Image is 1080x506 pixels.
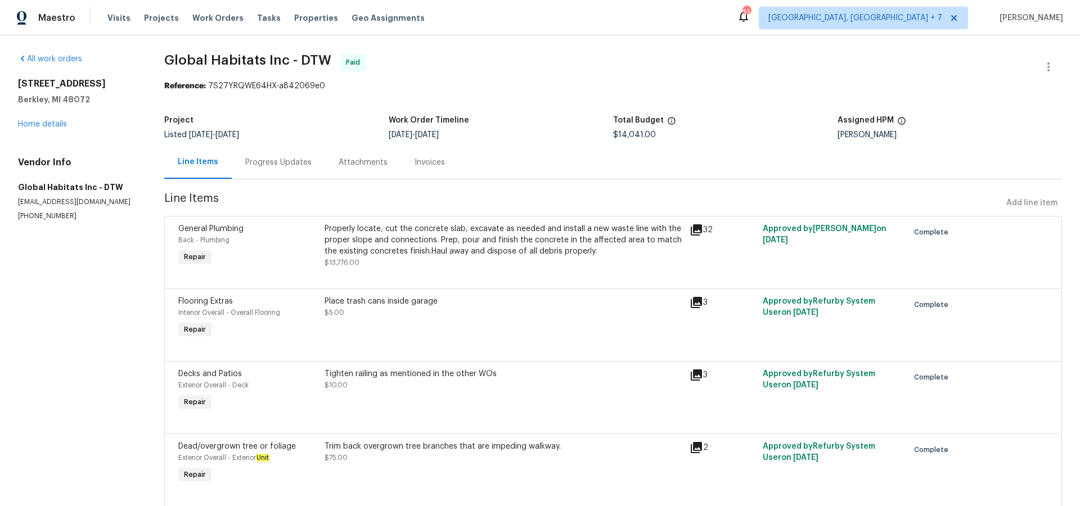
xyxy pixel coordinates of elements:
span: Interior Overall - Overall Flooring [178,309,280,316]
span: Global Habitats Inc - DTW [164,53,331,67]
a: All work orders [18,55,82,63]
h5: Assigned HPM [838,116,894,124]
em: Unit [256,454,269,462]
span: Projects [144,12,179,24]
span: [DATE] [793,309,818,317]
p: [PHONE_NUMBER] [18,211,137,221]
h5: Berkley, MI 48072 [18,94,137,105]
span: - [189,131,239,139]
span: $10.00 [325,382,348,388]
span: Approved by [PERSON_NAME] on [763,225,886,244]
span: Work Orders [192,12,244,24]
span: Repair [179,251,210,263]
h2: [STREET_ADDRESS] [18,78,137,89]
span: [DATE] [389,131,412,139]
div: Tighten railing as mentioned in the other WOs [325,368,683,379]
span: [DATE] [793,381,818,389]
span: Complete [914,372,953,383]
h5: Global Habitats Inc - DTW [18,182,137,193]
span: Complete [914,299,953,310]
span: Complete [914,444,953,455]
span: Approved by Refurby System User on [763,442,875,462]
span: [DATE] [793,454,818,462]
span: Back - Plumbing [178,237,229,243]
span: Line Items [164,193,1002,214]
p: [EMAIL_ADDRESS][DOMAIN_NAME] [18,197,137,207]
span: [DATE] [189,131,213,139]
span: Exterior Overall - Deck [178,382,249,388]
span: Decks and Patios [178,370,242,378]
div: [PERSON_NAME] [838,131,1062,139]
span: Exterior Overall - Exterior [178,454,269,461]
h5: Project [164,116,193,124]
div: Invoices [415,157,445,168]
span: Dead/overgrown tree or foliage [178,442,296,450]
div: 2 [690,441,756,454]
span: Flooring Extras [178,297,233,305]
div: Line Items [178,156,218,168]
span: The hpm assigned to this work order. [897,116,906,131]
span: Complete [914,227,953,238]
span: Repair [179,324,210,335]
div: Trim back overgrown tree branches that are impeding walkway. [325,441,683,452]
div: 7S27YRQWE64HX-a842069e0 [164,80,1062,92]
span: Tasks [257,14,281,22]
span: General Plumbing [178,225,244,233]
span: $5.00 [325,309,344,316]
span: $13,776.00 [325,259,359,266]
span: - [389,131,439,139]
div: Place trash cans inside garage [325,296,683,307]
span: $75.00 [325,454,348,461]
div: Progress Updates [245,157,312,168]
span: [PERSON_NAME] [995,12,1063,24]
b: Reference: [164,82,206,90]
span: [GEOGRAPHIC_DATA], [GEOGRAPHIC_DATA] + 7 [768,12,942,24]
span: Geo Assignments [352,12,425,24]
span: The total cost of line items that have been proposed by Opendoor. This sum includes line items th... [667,116,676,131]
span: Visits [107,12,130,24]
span: [DATE] [763,236,788,244]
div: 3 [690,368,756,382]
span: $14,041.00 [613,131,656,139]
span: Maestro [38,12,75,24]
span: Properties [294,12,338,24]
a: Home details [18,120,67,128]
div: 3 [690,296,756,309]
div: Attachments [339,157,388,168]
span: [DATE] [215,131,239,139]
h5: Total Budget [613,116,664,124]
h4: Vendor Info [18,157,137,168]
span: Approved by Refurby System User on [763,297,875,317]
span: [DATE] [415,131,439,139]
div: Properly locate, cut the concrete slab, excavate as needed and install a new waste line with the ... [325,223,683,257]
span: Repair [179,469,210,480]
h5: Work Order Timeline [389,116,469,124]
span: Listed [164,131,239,139]
span: Repair [179,396,210,408]
div: 51 [742,7,750,18]
span: Paid [346,57,364,68]
span: Approved by Refurby System User on [763,370,875,389]
div: 32 [690,223,756,237]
